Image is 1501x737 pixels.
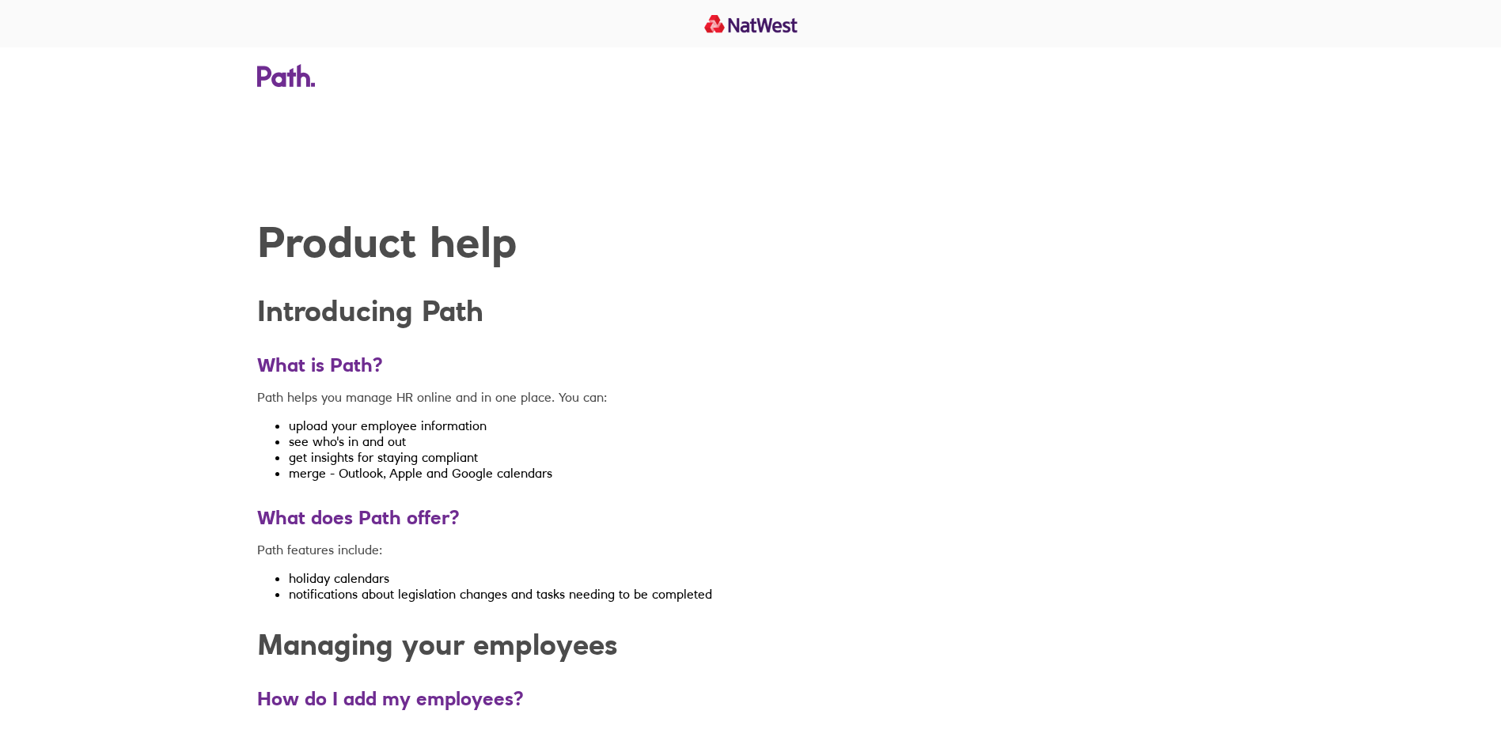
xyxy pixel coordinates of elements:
[289,418,1245,433] li: upload your employee information
[257,216,517,268] strong: Product help
[289,570,1245,586] li: holiday calendars
[257,542,1245,557] p: Path features include:
[257,353,383,376] strong: What is Path?
[257,293,483,328] strong: Introducing Path
[289,586,1245,602] li: notifications about legislation changes and tasks needing to be completed
[289,433,1245,449] li: see who's in and out
[257,506,460,529] strong: What does Path offer?
[257,627,618,662] strong: Managing your employees
[289,465,1245,481] li: merge - Outlook, Apple and Google calendars
[257,389,1245,405] p: Path helps you manage HR online and in one place. You can:
[257,687,524,710] strong: How do I add my employees?
[289,449,1245,465] li: get insights for staying compliant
